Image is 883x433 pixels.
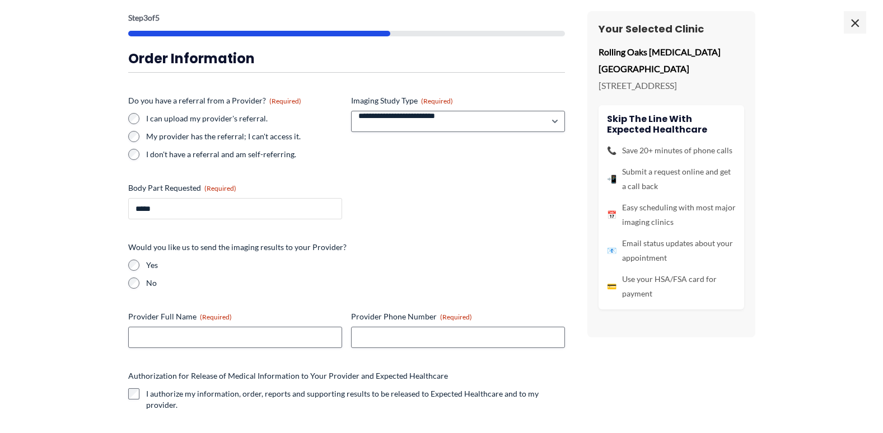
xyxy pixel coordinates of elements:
[607,143,736,158] li: Save 20+ minutes of phone calls
[351,95,565,106] label: Imaging Study Type
[607,114,736,135] h4: Skip the line with Expected Healthcare
[128,14,565,22] p: Step of
[844,11,866,34] span: ×
[146,149,342,160] label: I don't have a referral and am self-referring.
[204,184,236,192] span: (Required)
[607,164,736,194] li: Submit a request online and get a call back
[128,182,342,194] label: Body Part Requested
[128,50,565,67] h3: Order Information
[607,243,616,258] span: 📧
[599,77,744,94] p: [STREET_ADDRESS]
[607,279,616,294] span: 💳
[128,95,301,106] legend: Do you have a referral from a Provider?
[146,131,342,142] label: My provider has the referral; I can't access it.
[599,22,744,35] h3: Your Selected Clinic
[607,143,616,158] span: 📞
[607,208,616,222] span: 📅
[128,311,342,322] label: Provider Full Name
[607,172,616,186] span: 📲
[146,388,565,411] label: I authorize my information, order, reports and supporting results to be released to Expected Heal...
[128,242,347,253] legend: Would you like us to send the imaging results to your Provider?
[421,97,453,105] span: (Required)
[599,44,744,77] p: Rolling Oaks [MEDICAL_DATA] [GEOGRAPHIC_DATA]
[146,113,342,124] label: I can upload my provider's referral.
[607,272,736,301] li: Use your HSA/FSA card for payment
[146,260,565,271] label: Yes
[128,370,448,382] legend: Authorization for Release of Medical Information to Your Provider and Expected Healthcare
[440,313,472,321] span: (Required)
[607,200,736,229] li: Easy scheduling with most major imaging clinics
[607,236,736,265] li: Email status updates about your appointment
[269,97,301,105] span: (Required)
[200,313,232,321] span: (Required)
[155,13,160,22] span: 5
[143,13,148,22] span: 3
[351,311,565,322] label: Provider Phone Number
[146,277,565,289] label: No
